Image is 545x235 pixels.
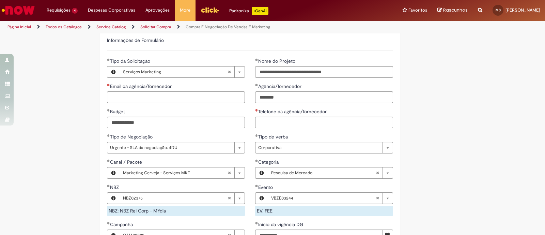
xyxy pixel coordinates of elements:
span: Obrigatório Preenchido [107,109,110,112]
span: Obrigatório Preenchido [107,159,110,162]
span: Necessários [255,109,258,112]
span: Tipo de verba [258,134,289,140]
span: Favoritos [408,7,427,14]
span: Obrigatório Preenchido [255,159,258,162]
a: Página inicial [7,24,31,30]
a: Service Catalog [96,24,126,30]
a: Marketing Cerveja - Serviços MKTLimpar campo Canal / Pacote [120,167,245,178]
span: Tipo da Solicitação [110,58,152,64]
input: Email da agência/fornecedor [107,91,245,103]
span: More [180,7,190,14]
a: Solicitar Compra [140,24,171,30]
button: Categoria, Visualizar este registro Pesquisa de Mercado [255,167,268,178]
span: Necessários - Canal / Pacote [110,159,143,165]
span: Tipo de Negociação [110,134,154,140]
abbr: Limpar campo Canal / Pacote [224,167,234,178]
a: Todos os Catálogos [46,24,82,30]
span: Obrigatório Preenchido [255,84,258,86]
span: Obrigatório Preenchido [107,134,110,137]
p: +GenAi [252,7,268,15]
span: NBZ [110,184,120,190]
span: Budget [110,108,126,115]
span: 4 [72,8,78,14]
button: Canal / Pacote, Visualizar este registro Marketing Cerveja - Serviços MKT [107,167,120,178]
a: VBZE03244Limpar campo Evento [268,193,393,204]
span: VBZE03244 [271,193,376,204]
span: Obrigatório Preenchido [107,222,110,224]
a: Serviços MarketingLimpar campo Tipo da Solicitação [120,67,245,77]
abbr: Limpar campo Evento [372,193,383,204]
input: Agência/fornecedor [255,91,393,103]
a: Compra E Negociação De Vendas E Marketing [186,24,270,30]
span: Requisições [47,7,71,14]
abbr: Limpar campo NBZ [224,193,234,204]
span: Pesquisa de Mercado [271,167,376,178]
button: Tipo da Solicitação, Visualizar este registro Serviços Marketing [107,67,120,77]
span: Evento [258,184,274,190]
span: Rascunhos [443,7,468,13]
input: Nome do Projeto [255,66,393,78]
span: Necessários - Categoria [258,159,280,165]
button: Evento, Visualizar este registro VBZE03244 [255,193,268,204]
abbr: Limpar campo Categoria [372,167,383,178]
a: Rascunhos [437,7,468,14]
div: NBZ: NBZ Rel Corp - MYdia [107,206,245,216]
span: Obrigatório Preenchido [255,222,258,224]
span: Urgente - SLA da negociação: 4DU [110,142,231,153]
span: Obrigatório Preenchido [255,134,258,137]
span: Obrigatório Preenchido [107,185,110,187]
span: Telefone da agência/fornecedor [258,108,328,115]
input: Budget [107,117,245,128]
span: Serviços Marketing [123,67,228,77]
span: Obrigatório Preenchido [255,185,258,187]
ul: Trilhas de página [5,21,358,33]
div: EV. FEE [255,206,393,216]
span: Campanha [110,221,134,227]
abbr: Limpar campo Tipo da Solicitação [224,67,234,77]
label: Informações de Formulário [107,37,164,43]
span: NBZ02375 [123,193,228,204]
a: NBZ02375Limpar campo NBZ [120,193,245,204]
span: Obrigatório Preenchido [255,58,258,61]
span: Email da agência/fornecedor [110,83,173,89]
a: Pesquisa de MercadoLimpar campo Categoria [268,167,393,178]
img: ServiceNow [1,3,36,17]
span: Agência/fornecedor [258,83,303,89]
img: click_logo_yellow_360x200.png [201,5,219,15]
span: Necessários [107,84,110,86]
button: NBZ, Visualizar este registro NBZ02375 [107,193,120,204]
span: Despesas Corporativas [88,7,135,14]
input: Telefone da agência/fornecedor [255,117,393,128]
span: Marketing Cerveja - Serviços MKT [123,167,228,178]
span: [PERSON_NAME] [505,7,540,13]
span: Corporativa [258,142,379,153]
span: Início da vigência DG [258,221,305,227]
div: Padroniza [229,7,268,15]
span: MS [496,8,501,12]
span: Obrigatório Preenchido [107,58,110,61]
span: Nome do Projeto [258,58,297,64]
span: Aprovações [145,7,170,14]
